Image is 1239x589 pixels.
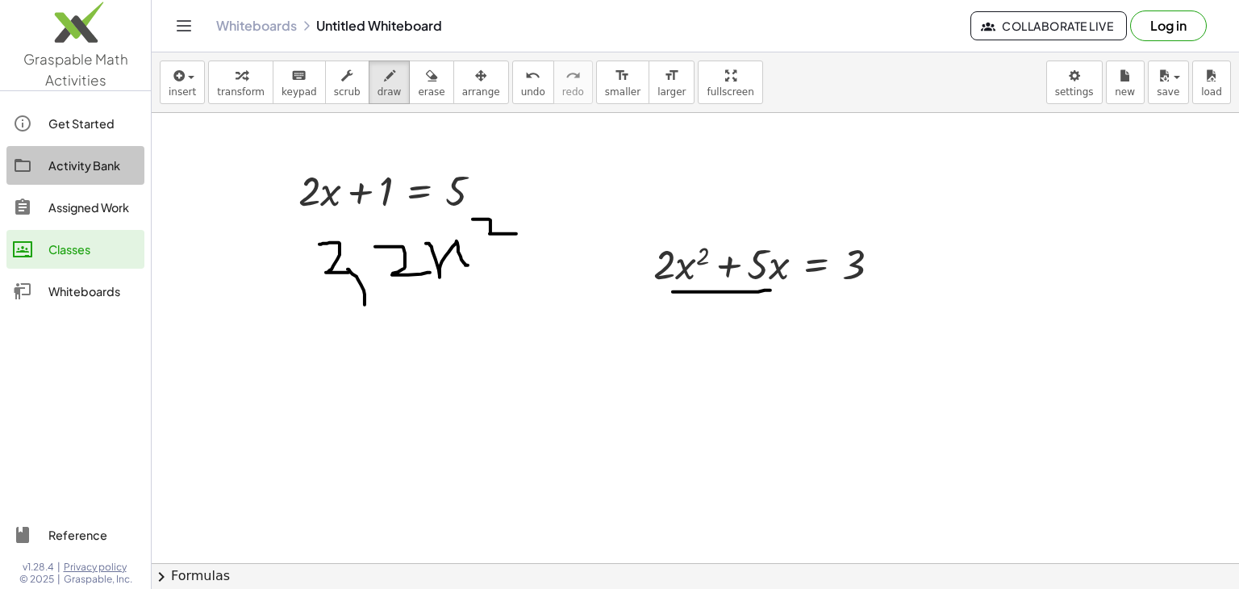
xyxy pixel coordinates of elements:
[217,86,265,98] span: transform
[707,86,753,98] span: fullscreen
[19,573,54,586] span: © 2025
[418,86,444,98] span: erase
[160,61,205,104] button: insert
[369,61,411,104] button: draw
[6,272,144,311] a: Whiteboards
[984,19,1113,33] span: Collaborate Live
[1046,61,1103,104] button: settings
[553,61,593,104] button: redoredo
[562,86,584,98] span: redo
[698,61,762,104] button: fullscreen
[152,567,171,587] span: chevron_right
[664,66,679,86] i: format_size
[596,61,649,104] button: format_sizesmaller
[1106,61,1145,104] button: new
[64,561,132,574] a: Privacy policy
[1192,61,1231,104] button: load
[48,240,138,259] div: Classes
[378,86,402,98] span: draw
[525,66,540,86] i: undo
[649,61,695,104] button: format_sizelarger
[6,104,144,143] a: Get Started
[57,561,60,574] span: |
[334,86,361,98] span: scrub
[169,86,196,98] span: insert
[171,13,197,39] button: Toggle navigation
[273,61,326,104] button: keyboardkeypad
[6,188,144,227] a: Assigned Work
[291,66,307,86] i: keyboard
[48,282,138,301] div: Whiteboards
[48,525,138,545] div: Reference
[152,563,1239,589] button: chevron_rightFormulas
[6,146,144,185] a: Activity Bank
[23,561,54,574] span: v1.28.4
[657,86,686,98] span: larger
[512,61,554,104] button: undoundo
[23,50,128,89] span: Graspable Math Activities
[1130,10,1207,41] button: Log in
[565,66,581,86] i: redo
[48,198,138,217] div: Assigned Work
[48,156,138,175] div: Activity Bank
[462,86,500,98] span: arrange
[48,114,138,133] div: Get Started
[57,573,60,586] span: |
[216,18,297,34] a: Whiteboards
[521,86,545,98] span: undo
[282,86,317,98] span: keypad
[453,61,509,104] button: arrange
[64,573,132,586] span: Graspable, Inc.
[615,66,630,86] i: format_size
[6,230,144,269] a: Classes
[605,86,640,98] span: smaller
[1115,86,1135,98] span: new
[325,61,369,104] button: scrub
[1055,86,1094,98] span: settings
[1157,86,1179,98] span: save
[1148,61,1189,104] button: save
[1201,86,1222,98] span: load
[208,61,273,104] button: transform
[6,516,144,554] a: Reference
[409,61,453,104] button: erase
[970,11,1127,40] button: Collaborate Live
